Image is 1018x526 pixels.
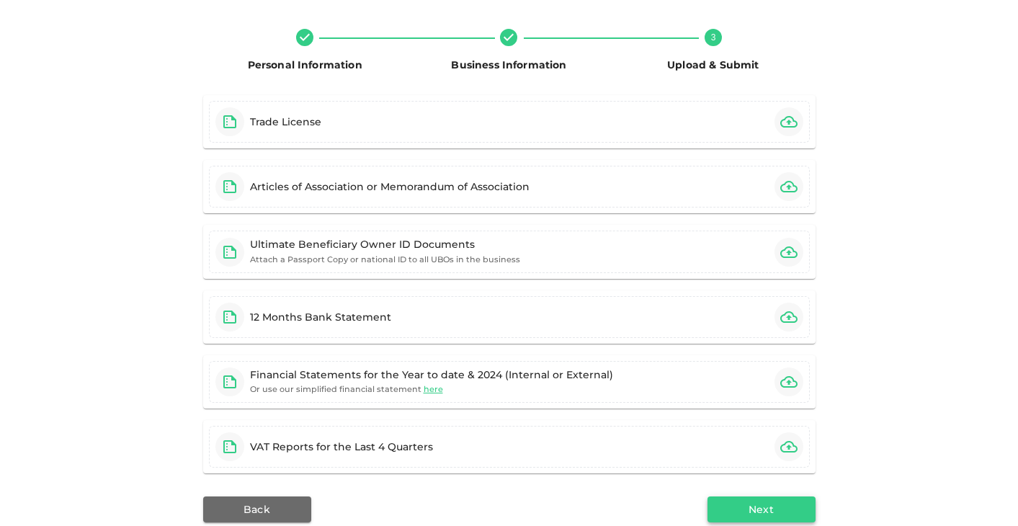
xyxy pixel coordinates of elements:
button: Back [203,496,311,522]
div: Trade License [250,115,321,129]
small: Attach a Passport Copy or national ID to all UBOs in the business [250,254,520,264]
span: Personal Information [248,58,362,71]
div: VAT Reports for the Last 4 Quarters [250,440,433,454]
div: 12 Months Bank Statement [250,310,391,324]
div: Financial Statements for the Year to date & 2024 (Internal or External) [250,367,613,382]
span: Upload & Submit [667,58,759,71]
div: Articles of Association or Memorandum of Association [250,179,530,194]
span: Business Information [451,58,566,71]
small: Or use our simplified financial statement [250,382,443,396]
span: here [424,384,443,394]
button: Next [707,496,816,522]
text: 3 [710,32,715,43]
div: Ultimate Beneficiary Owner ID Documents [250,237,520,251]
